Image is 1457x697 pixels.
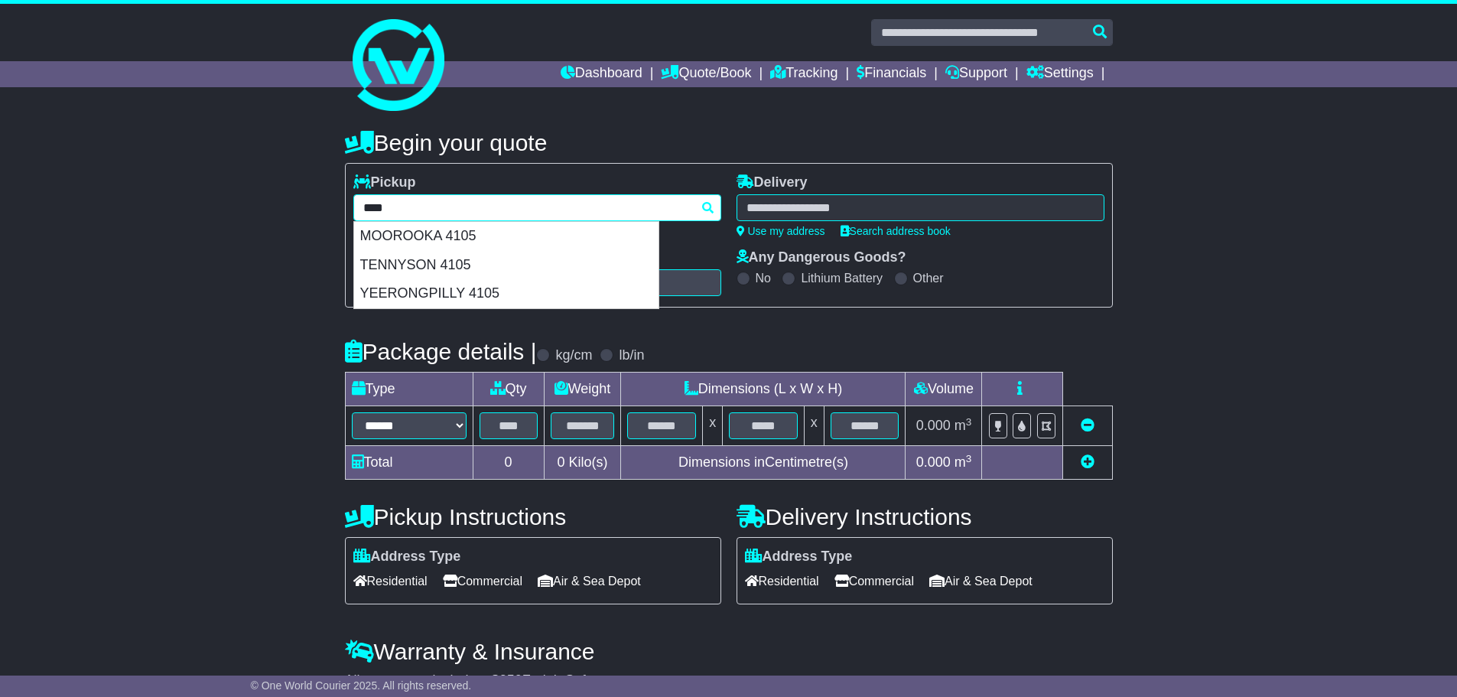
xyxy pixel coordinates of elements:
[703,406,723,446] td: x
[770,61,837,87] a: Tracking
[737,225,825,237] a: Use my address
[756,271,771,285] label: No
[619,347,644,364] label: lb/in
[966,416,972,428] sup: 3
[555,347,592,364] label: kg/cm
[557,454,564,470] span: 0
[913,271,944,285] label: Other
[841,225,951,237] a: Search address book
[737,249,906,266] label: Any Dangerous Goods?
[353,174,416,191] label: Pickup
[966,453,972,464] sup: 3
[499,673,522,688] span: 250
[251,679,472,692] span: © One World Courier 2025. All rights reserved.
[621,373,906,406] td: Dimensions (L x W x H)
[834,569,914,593] span: Commercial
[345,639,1113,664] h4: Warranty & Insurance
[804,406,824,446] td: x
[737,504,1113,529] h4: Delivery Instructions
[906,373,982,406] td: Volume
[345,504,721,529] h4: Pickup Instructions
[354,222,659,251] div: MOOROOKA 4105
[745,549,853,565] label: Address Type
[345,339,537,364] h4: Package details |
[857,61,926,87] a: Financials
[544,373,621,406] td: Weight
[354,251,659,280] div: TENNYSON 4105
[945,61,1007,87] a: Support
[929,569,1033,593] span: Air & Sea Depot
[745,569,819,593] span: Residential
[345,673,1113,689] div: All our quotes include a $ FreightSafe warranty.
[621,446,906,480] td: Dimensions in Centimetre(s)
[561,61,642,87] a: Dashboard
[353,194,721,221] typeahead: Please provide city
[354,279,659,308] div: YEERONGPILLY 4105
[737,174,808,191] label: Delivery
[801,271,883,285] label: Lithium Battery
[955,454,972,470] span: m
[353,549,461,565] label: Address Type
[345,446,473,480] td: Total
[1026,61,1094,87] a: Settings
[1081,418,1094,433] a: Remove this item
[473,446,544,480] td: 0
[544,446,621,480] td: Kilo(s)
[345,373,473,406] td: Type
[353,569,428,593] span: Residential
[538,569,641,593] span: Air & Sea Depot
[443,569,522,593] span: Commercial
[916,418,951,433] span: 0.000
[1081,454,1094,470] a: Add new item
[955,418,972,433] span: m
[473,373,544,406] td: Qty
[916,454,951,470] span: 0.000
[345,130,1113,155] h4: Begin your quote
[661,61,751,87] a: Quote/Book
